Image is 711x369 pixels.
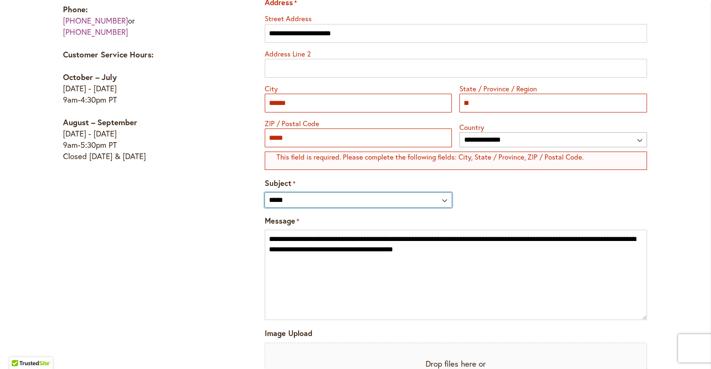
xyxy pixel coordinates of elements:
label: Image Upload [265,328,312,339]
div: This field is required. Please complete the following fields: City, State / Province, ZIP / Posta... [265,152,647,170]
p: or [63,4,228,38]
label: Subject [265,178,295,189]
strong: August – September [63,117,137,128]
label: Address Line 2 [265,47,647,59]
label: Street Address [265,11,647,24]
label: Country [459,120,647,132]
p: [DATE] - [DATE] 9am-5:30pm PT Closed [DATE] & [DATE] [63,117,228,162]
strong: October – July [63,72,117,82]
label: ZIP / Postal Code [265,116,452,128]
label: City [265,81,452,94]
label: State / Province / Region [459,81,647,94]
label: Message [265,216,299,226]
strong: Phone: [63,4,88,15]
a: [PHONE_NUMBER] [63,15,128,26]
p: [DATE] - [DATE] 9am-4:30pm PT [63,72,228,105]
a: [PHONE_NUMBER] [63,26,128,37]
strong: Customer Service Hours: [63,49,154,60]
